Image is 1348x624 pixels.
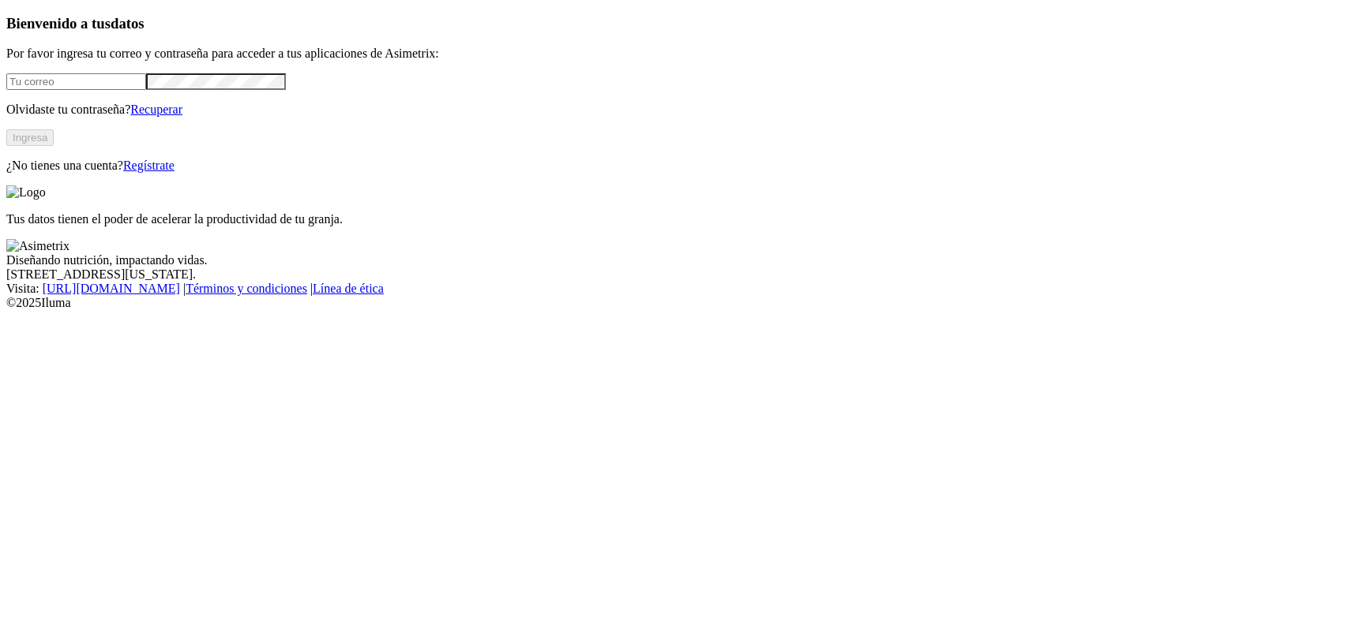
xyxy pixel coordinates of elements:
img: Logo [6,185,46,200]
a: Términos y condiciones [186,282,307,295]
a: Regístrate [123,159,175,172]
button: Ingresa [6,129,54,146]
p: Olvidaste tu contraseña? [6,103,1342,117]
img: Asimetrix [6,239,69,253]
span: datos [111,15,145,32]
div: © 2025 Iluma [6,296,1342,310]
div: [STREET_ADDRESS][US_STATE]. [6,267,1342,282]
p: Por favor ingresa tu correo y contraseña para acceder a tus aplicaciones de Asimetrix: [6,47,1342,61]
a: Recuperar [130,103,182,116]
a: Línea de ética [313,282,384,295]
a: [URL][DOMAIN_NAME] [43,282,180,295]
p: ¿No tienes una cuenta? [6,159,1342,173]
div: Visita : | | [6,282,1342,296]
div: Diseñando nutrición, impactando vidas. [6,253,1342,267]
input: Tu correo [6,73,146,90]
h3: Bienvenido a tus [6,15,1342,32]
p: Tus datos tienen el poder de acelerar la productividad de tu granja. [6,212,1342,226]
